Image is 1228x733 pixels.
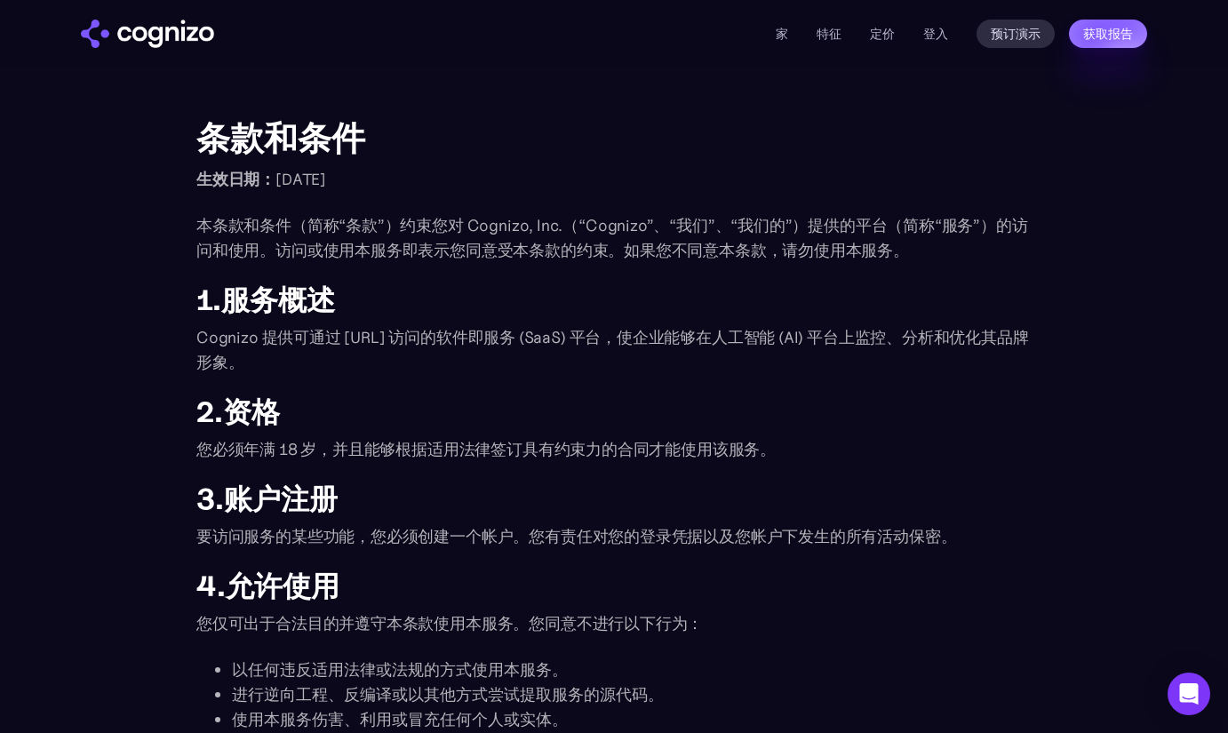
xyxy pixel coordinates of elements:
[196,482,224,517] font: 3.
[81,20,214,48] img: cognizo 徽标
[232,659,568,680] font: 以任何违反适用法律或法规的方式使用本服务。
[196,327,1029,372] font: Cognizo 提供可通过 [URL] 访问的软件即服务 (SaaS) 平台，使企业能够在人工智能 (AI) 平台上监控、分析和优化其品牌形象。
[196,283,221,318] font: 1.
[991,27,1041,41] font: 预订演示
[1168,673,1210,715] div: 打开 Intercom Messenger
[81,20,214,48] a: 家
[226,569,339,604] font: 允许使用
[196,394,223,430] font: 2.
[196,569,226,604] font: 4.
[776,26,788,42] a: 家
[196,117,365,159] font: 条款和条件
[977,20,1055,48] a: 预订演示
[196,169,275,189] font: 生效日期：
[923,26,948,42] font: 登入
[196,526,956,546] font: 要访问服务的某些功能，您必须创建一个帐户。您有责任对您的登录凭据以及您帐户下发生的所有活动保密。
[232,684,664,705] font: 进行逆向工程、反编译或以其他方式尝试提取服务的源代码。
[196,439,776,459] font: 您必须年满 18 岁，并且能够根据适用法律签订具有约束力的合同才能使用该服务。
[221,283,335,318] font: 服务概述
[923,23,948,44] a: 登入
[196,215,1028,260] font: 本条款和条件（简称“条款”）约束您对 Cognizo, Inc.（“Cognizo”、“我们”、“我们的”）提供的平台（简称“服务”）的访问和使用。访问或使用本服务即表示您同意受本条款的约束。如...
[1083,27,1133,41] font: 获取报告
[870,26,895,42] a: 定价
[223,394,280,430] font: 资格
[1069,20,1147,48] a: 获取报告
[196,613,703,633] font: 您仅可出于合法目的并遵守本条款使用本服务。您同意不进行以下行为：
[224,482,338,517] font: 账户注册
[232,709,568,729] font: 使用本服务伤害、利用或冒充任何个人或实体。
[817,26,841,42] a: 特征
[275,169,326,189] font: [DATE]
